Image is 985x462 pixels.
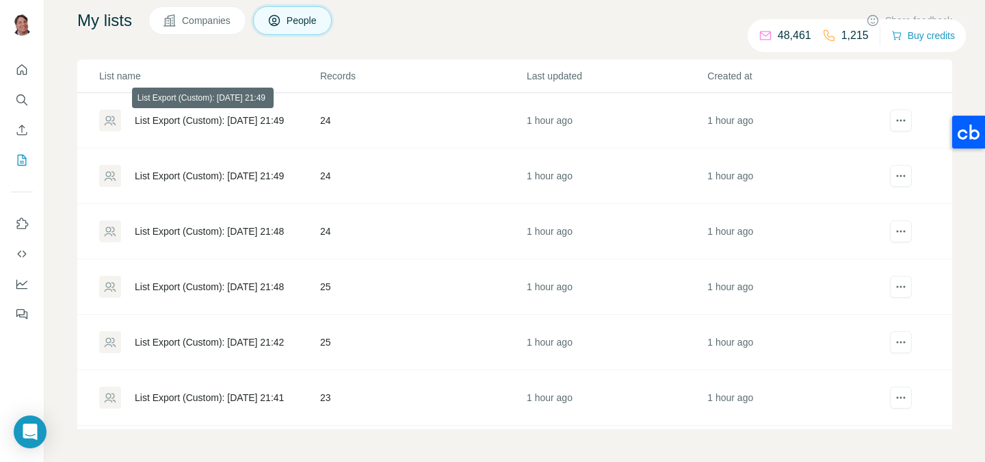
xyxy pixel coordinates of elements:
[11,57,33,82] button: Quick start
[182,14,232,27] span: Companies
[11,242,33,266] button: Use Surfe API
[707,370,887,426] td: 1 hour ago
[135,280,284,294] div: List Export (Custom): [DATE] 21:48
[778,27,811,44] p: 48,461
[526,259,707,315] td: 1 hour ago
[319,204,526,259] td: 24
[135,391,284,405] div: List Export (Custom): [DATE] 21:41
[526,370,707,426] td: 1 hour ago
[527,69,706,83] p: Last updated
[526,93,707,149] td: 1 hour ago
[890,276,912,298] button: actions
[11,14,33,36] img: Avatar
[319,149,526,204] td: 24
[319,370,526,426] td: 23
[526,149,707,204] td: 1 hour ago
[135,335,284,349] div: List Export (Custom): [DATE] 21:42
[890,387,912,409] button: actions
[11,148,33,172] button: My lists
[319,93,526,149] td: 24
[11,302,33,326] button: Feedback
[707,315,887,370] td: 1 hour ago
[320,69,525,83] p: Records
[319,315,526,370] td: 25
[11,211,33,236] button: Use Surfe on LinkedIn
[135,224,284,238] div: List Export (Custom): [DATE] 21:48
[77,10,132,31] h4: My lists
[526,315,707,370] td: 1 hour ago
[707,149,887,204] td: 1 hour ago
[890,220,912,242] button: actions
[526,204,707,259] td: 1 hour ago
[11,88,33,112] button: Search
[891,26,955,45] button: Buy credits
[890,165,912,187] button: actions
[707,69,886,83] p: Created at
[707,259,887,315] td: 1 hour ago
[135,169,284,183] div: List Export (Custom): [DATE] 21:49
[319,259,526,315] td: 25
[14,415,47,448] div: Open Intercom Messenger
[707,204,887,259] td: 1 hour ago
[841,27,869,44] p: 1,215
[890,110,912,131] button: actions
[99,69,319,83] p: List name
[135,114,284,127] div: List Export (Custom): [DATE] 21:49
[707,93,887,149] td: 1 hour ago
[890,331,912,353] button: actions
[11,272,33,296] button: Dashboard
[866,14,952,27] button: Share feedback
[11,118,33,142] button: Enrich CSV
[287,14,318,27] span: People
